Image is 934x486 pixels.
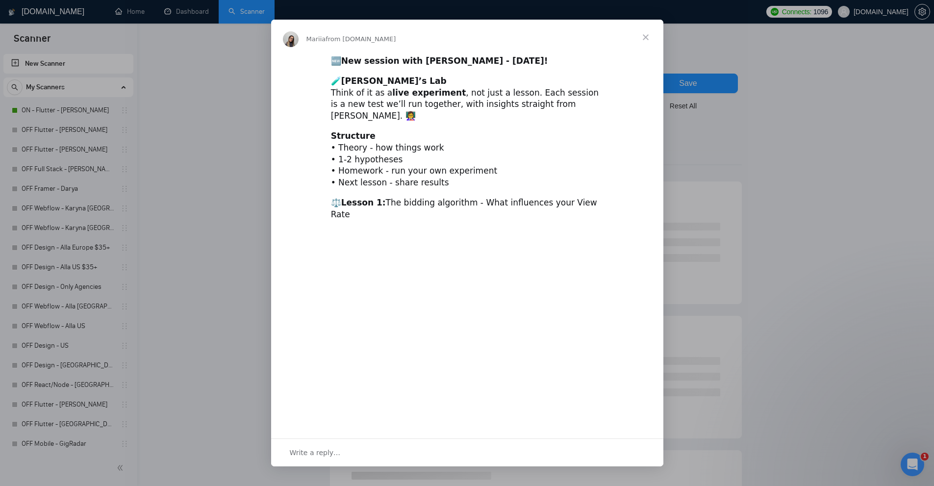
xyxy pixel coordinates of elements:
[331,55,604,67] div: 🆕
[331,131,376,141] b: Structure
[331,130,604,189] div: • Theory - how things work • 1-2 hypotheses • Homework - run your own experiment • Next lesson - ...
[341,56,548,66] b: New session with [PERSON_NAME] - [DATE]!
[306,35,326,43] span: Mariia
[392,88,466,98] b: live experiment
[326,35,396,43] span: from [DOMAIN_NAME]
[290,446,341,459] span: Write a reply…
[341,198,386,207] b: Lesson 1:
[283,31,299,47] img: Profile image for Mariia
[331,76,604,122] div: 🧪 Think of it as a , not just a lesson. Each session is a new test we’ll run together, with insig...
[341,76,447,86] b: [PERSON_NAME]’s Lab
[331,197,604,221] div: ⚖️ The bidding algorithm - What influences your View Rate
[628,20,663,55] span: Close
[271,438,663,466] div: Open conversation and reply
